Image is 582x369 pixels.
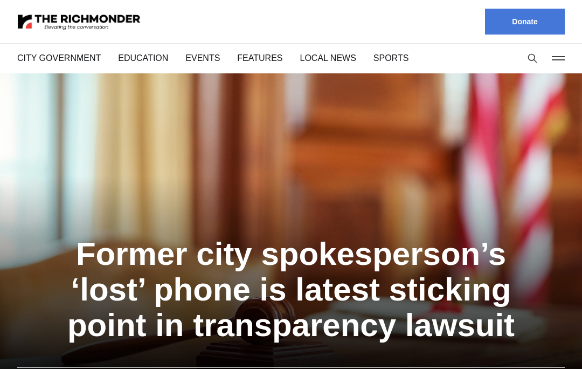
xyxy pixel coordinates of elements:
[524,50,541,66] button: Search this site
[291,52,344,64] a: Local News
[232,52,274,64] a: Features
[115,52,165,64] a: Education
[53,196,530,348] a: Former city spokesperson’s ‘lost’ phone is latest sticking point in transparency lawsuit
[362,52,394,64] a: Sports
[490,316,582,369] iframe: portal-trigger
[17,52,98,64] a: City Government
[17,12,141,31] img: The Richmonder
[485,9,565,35] a: Donate
[183,52,214,64] a: Events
